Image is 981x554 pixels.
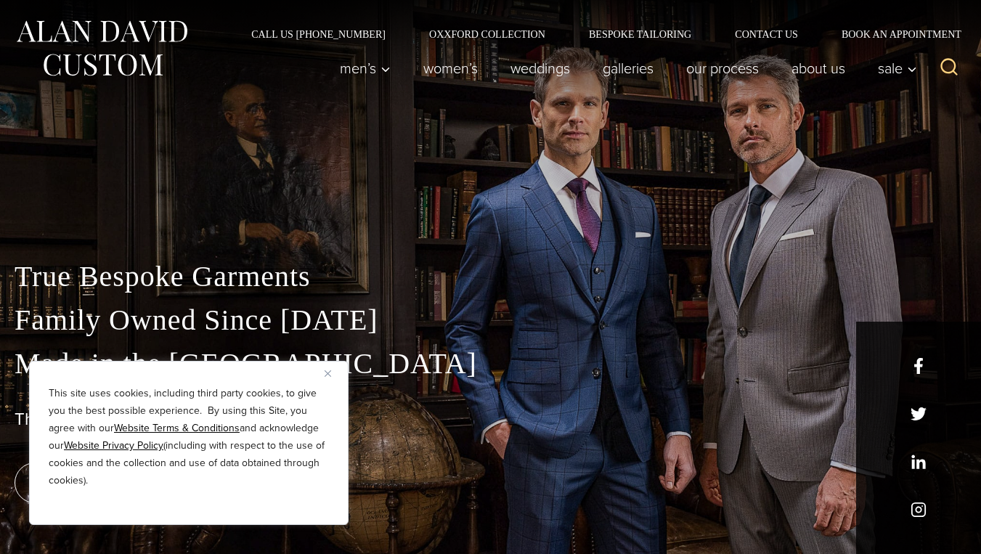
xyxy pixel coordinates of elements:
[15,255,966,386] p: True Bespoke Garments Family Owned Since [DATE] Made in the [GEOGRAPHIC_DATA]
[15,409,966,430] h1: The Best Custom Suits NYC Has to Offer
[49,385,329,489] p: This site uses cookies, including third party cookies, to give you the best possible experience. ...
[494,54,587,83] a: weddings
[325,364,342,382] button: Close
[407,29,567,39] a: Oxxford Collection
[325,370,331,377] img: Close
[229,29,407,39] a: Call Us [PHONE_NUMBER]
[114,420,240,436] a: Website Terms & Conditions
[15,463,218,503] a: book an appointment
[878,61,917,76] span: Sale
[15,16,189,81] img: Alan David Custom
[776,54,862,83] a: About Us
[820,29,966,39] a: Book an Appointment
[932,51,966,86] button: View Search Form
[64,438,163,453] a: Website Privacy Policy
[670,54,776,83] a: Our Process
[407,54,494,83] a: Women’s
[340,61,391,76] span: Men’s
[587,54,670,83] a: Galleries
[713,29,820,39] a: Contact Us
[567,29,713,39] a: Bespoke Tailoring
[229,29,966,39] nav: Secondary Navigation
[324,54,925,83] nav: Primary Navigation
